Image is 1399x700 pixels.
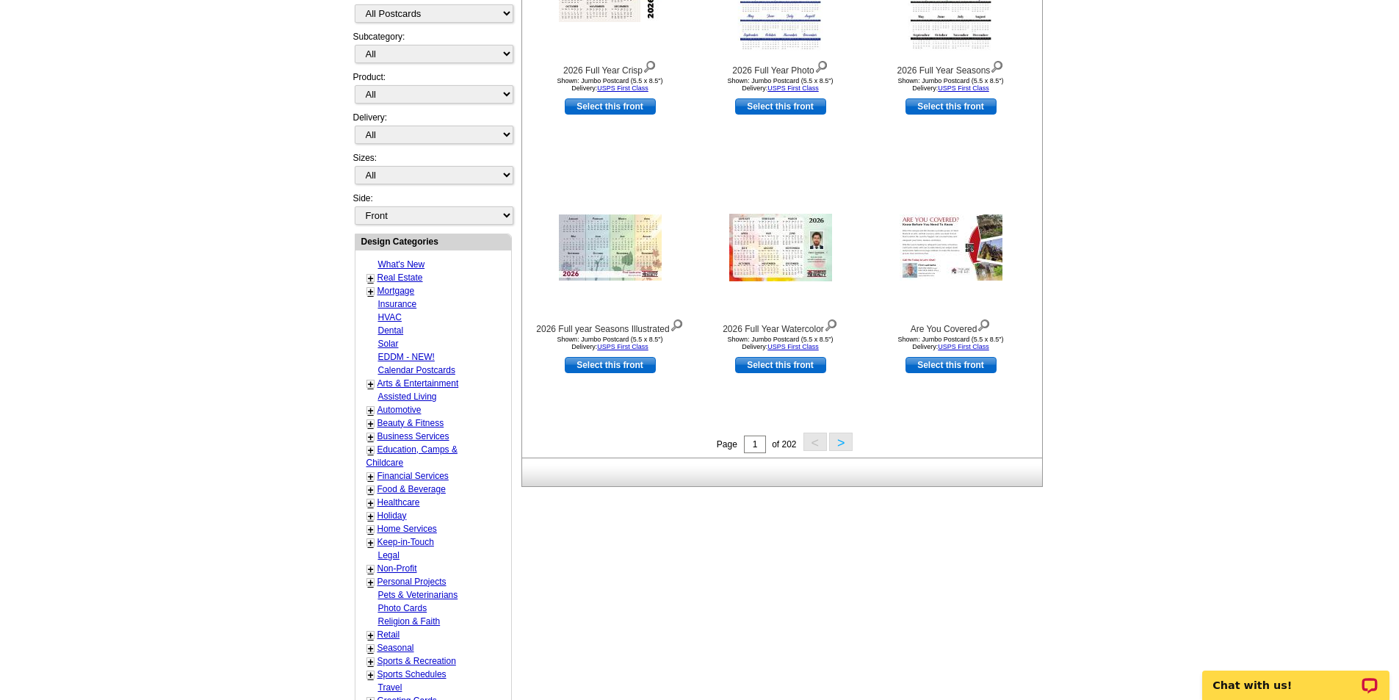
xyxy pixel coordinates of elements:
[368,471,374,483] a: +
[377,524,437,534] a: Home Services
[378,550,400,560] a: Legal
[735,98,826,115] a: use this design
[377,405,422,415] a: Automotive
[368,510,374,522] a: +
[355,234,511,248] div: Design Categories
[378,392,437,402] a: Assisted Living
[353,30,512,71] div: Subcategory:
[368,643,374,654] a: +
[368,431,374,443] a: +
[368,418,374,430] a: +
[353,71,512,111] div: Product:
[700,57,861,77] div: 2026 Full Year Photo
[377,497,420,508] a: Healthcare
[700,336,861,350] div: Shown: Jumbo Postcard (5.5 x 8.5") Delivery:
[378,259,425,270] a: What's New
[559,214,662,281] img: 2026 Full year Seasons Illustrated
[938,84,989,92] a: USPS First Class
[597,343,648,350] a: USPS First Class
[529,316,691,336] div: 2026 Full year Seasons Illustrated
[368,577,374,588] a: +
[378,325,404,336] a: Dental
[368,656,374,668] a: +
[377,418,444,428] a: Beauty & Fitness
[977,316,991,332] img: view design details
[377,431,449,441] a: Business Services
[565,98,656,115] a: use this design
[368,444,374,456] a: +
[377,537,434,547] a: Keep-in-Touch
[772,439,796,450] span: of 202
[900,214,1002,281] img: Are You Covered
[377,643,414,653] a: Seasonal
[377,471,449,481] a: Financial Services
[1193,654,1399,700] iframe: LiveChat chat widget
[377,563,417,574] a: Non-Profit
[378,352,435,362] a: EDDM - NEW!
[700,316,861,336] div: 2026 Full Year Watercolor
[368,378,374,390] a: +
[353,192,512,226] div: Side:
[529,336,691,350] div: Shown: Jumbo Postcard (5.5 x 8.5") Delivery:
[377,273,423,283] a: Real Estate
[377,669,447,679] a: Sports Schedules
[377,510,407,521] a: Holiday
[378,339,399,349] a: Solar
[378,312,402,322] a: HVAC
[870,57,1032,77] div: 2026 Full Year Seasons
[870,77,1032,92] div: Shown: Jumbo Postcard (5.5 x 8.5") Delivery:
[377,656,456,666] a: Sports & Recreation
[353,111,512,151] div: Delivery:
[368,484,374,496] a: +
[378,299,417,309] a: Insurance
[803,433,827,451] button: <
[368,629,374,641] a: +
[905,357,997,373] a: use this design
[670,316,684,332] img: view design details
[368,405,374,416] a: +
[870,336,1032,350] div: Shown: Jumbo Postcard (5.5 x 8.5") Delivery:
[377,577,447,587] a: Personal Projects
[378,682,402,693] a: Travel
[368,286,374,297] a: +
[368,563,374,575] a: +
[368,497,374,509] a: +
[368,524,374,535] a: +
[767,84,819,92] a: USPS First Class
[529,77,691,92] div: Shown: Jumbo Postcard (5.5 x 8.5") Delivery:
[377,484,446,494] a: Food & Beverage
[824,316,838,332] img: view design details
[735,357,826,373] a: use this design
[990,57,1004,73] img: view design details
[597,84,648,92] a: USPS First Class
[378,590,458,600] a: Pets & Veterinarians
[378,365,455,375] a: Calendar Postcards
[814,57,828,73] img: view design details
[368,669,374,681] a: +
[905,98,997,115] a: use this design
[938,343,989,350] a: USPS First Class
[829,433,853,451] button: >
[767,343,819,350] a: USPS First Class
[529,57,691,77] div: 2026 Full Year Crisp
[368,537,374,549] a: +
[378,603,427,613] a: Photo Cards
[643,57,657,73] img: view design details
[378,616,441,627] a: Religion & Faith
[353,151,512,192] div: Sizes:
[717,439,737,450] span: Page
[729,214,832,281] img: 2026 Full Year Watercolor
[870,316,1032,336] div: Are You Covered
[377,629,400,640] a: Retail
[366,444,458,468] a: Education, Camps & Childcare
[700,77,861,92] div: Shown: Jumbo Postcard (5.5 x 8.5") Delivery:
[368,273,374,284] a: +
[377,378,459,389] a: Arts & Entertainment
[377,286,415,296] a: Mortgage
[565,357,656,373] a: use this design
